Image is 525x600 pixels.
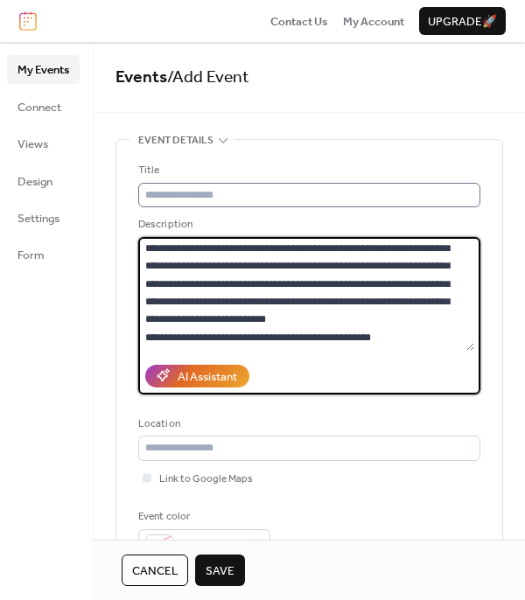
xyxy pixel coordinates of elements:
[138,216,477,234] div: Description
[7,167,80,195] a: Design
[17,210,59,227] span: Settings
[7,55,80,83] a: My Events
[195,555,245,586] button: Save
[145,365,249,387] button: AI Assistant
[428,13,497,31] span: Upgrade 🚀
[17,247,45,264] span: Form
[7,129,80,157] a: Views
[178,368,237,386] div: AI Assistant
[138,415,477,433] div: Location
[419,7,506,35] button: Upgrade🚀
[138,132,213,150] span: Event details
[19,11,37,31] img: logo
[7,241,80,269] a: Form
[115,61,167,94] a: Events
[17,99,61,116] span: Connect
[138,508,267,526] div: Event color
[138,162,477,179] div: Title
[17,61,69,79] span: My Events
[7,204,80,232] a: Settings
[17,136,48,153] span: Views
[270,12,328,30] a: Contact Us
[343,12,404,30] a: My Account
[122,555,188,586] button: Cancel
[17,173,52,191] span: Design
[159,471,253,488] span: Link to Google Maps
[270,13,328,31] span: Contact Us
[206,562,234,580] span: Save
[167,61,249,94] span: / Add Event
[132,562,178,580] span: Cancel
[343,13,404,31] span: My Account
[7,93,80,121] a: Connect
